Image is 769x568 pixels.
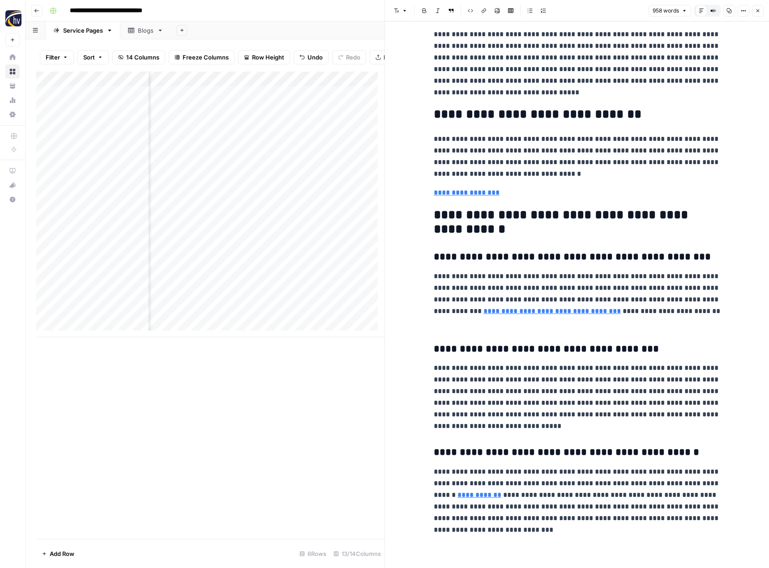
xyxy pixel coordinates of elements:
[77,50,109,64] button: Sort
[50,549,74,558] span: Add Row
[5,192,20,207] button: Help + Support
[112,50,165,64] button: 14 Columns
[5,7,20,30] button: Workspace: HigherVisibility
[40,50,74,64] button: Filter
[138,26,154,35] div: Blogs
[6,178,19,192] div: What's new?
[83,53,95,62] span: Sort
[5,93,20,107] a: Usage
[346,53,360,62] span: Redo
[296,547,330,561] div: 6 Rows
[653,7,679,15] span: 958 words
[370,50,421,64] button: Export CSV
[5,79,20,93] a: Your Data
[5,164,20,178] a: AirOps Academy
[5,178,20,192] button: What's new?
[126,53,159,62] span: 14 Columns
[294,50,329,64] button: Undo
[63,26,103,35] div: Service Pages
[120,21,171,39] a: Blogs
[5,107,20,122] a: Settings
[649,5,691,17] button: 958 words
[252,53,284,62] span: Row Height
[308,53,323,62] span: Undo
[5,10,21,26] img: HigherVisibility Logo
[183,53,229,62] span: Freeze Columns
[5,64,20,79] a: Browse
[46,21,120,39] a: Service Pages
[330,547,384,561] div: 13/14 Columns
[332,50,366,64] button: Redo
[5,50,20,64] a: Home
[238,50,290,64] button: Row Height
[46,53,60,62] span: Filter
[36,547,80,561] button: Add Row
[169,50,235,64] button: Freeze Columns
